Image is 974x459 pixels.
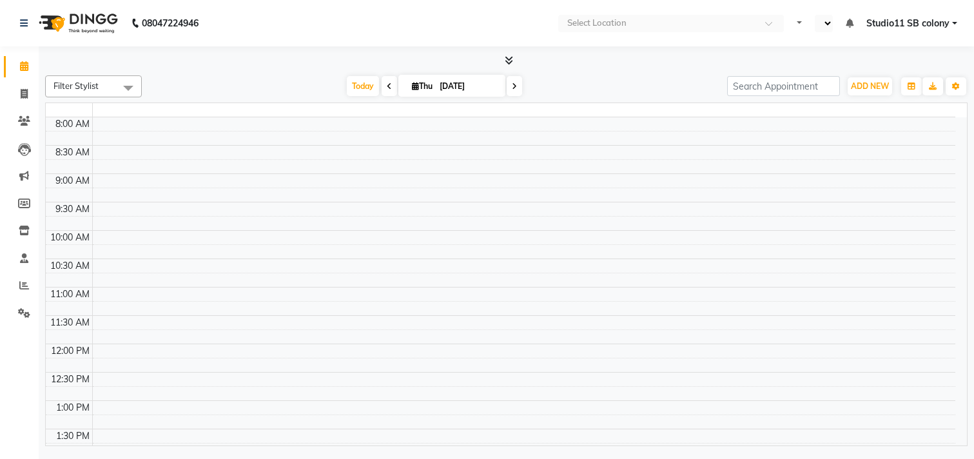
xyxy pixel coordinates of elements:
input: Search Appointment [727,76,840,96]
div: 11:30 AM [48,316,92,329]
span: Filter Stylist [54,81,99,91]
span: Studio11 SB colony [866,17,950,30]
div: 10:00 AM [48,231,92,244]
div: 11:00 AM [48,288,92,301]
div: Select Location [567,17,627,30]
div: 10:30 AM [48,259,92,273]
button: ADD NEW [848,77,892,95]
div: 8:00 AM [53,117,92,131]
img: logo [33,5,121,41]
span: Today [347,76,379,96]
input: 2025-09-04 [436,77,500,96]
div: 1:30 PM [54,429,92,443]
b: 08047224946 [142,5,199,41]
span: ADD NEW [851,81,889,91]
div: 9:00 AM [53,174,92,188]
div: 9:30 AM [53,202,92,216]
div: 12:30 PM [48,373,92,386]
span: Thu [409,81,436,91]
div: 8:30 AM [53,146,92,159]
div: 12:00 PM [48,344,92,358]
div: 1:00 PM [54,401,92,415]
